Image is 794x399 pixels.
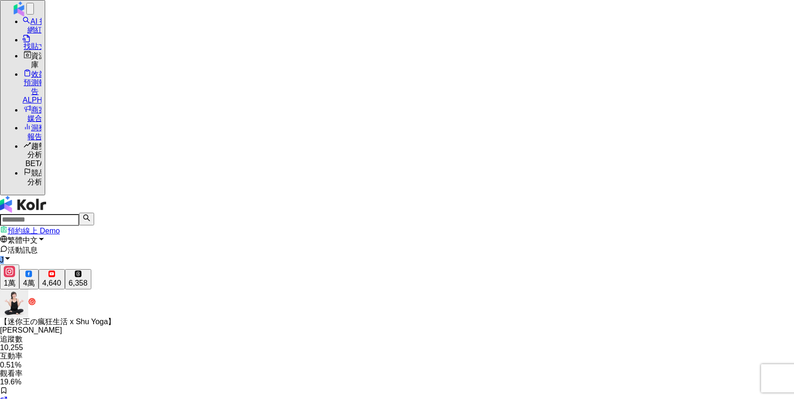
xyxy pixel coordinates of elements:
div: ALPHA [23,96,47,104]
span: 趨勢分析 [23,142,47,168]
span: rise [24,142,31,150]
span: AI 找網紅 [27,17,47,34]
div: 4,640 [42,279,61,287]
div: 6,358 [69,279,88,287]
a: 商案媒合 [24,106,46,122]
a: 效益預測報告ALPHA [23,70,47,105]
span: 繁體中文 [8,236,38,244]
img: logo icon [11,1,26,16]
div: 1萬 [4,279,16,287]
button: 4萬 [19,269,39,289]
a: 找貼文 [23,35,47,50]
span: 洞察報告 [27,124,46,140]
button: 6,358 [65,269,91,289]
span: 效益預測報告 [23,70,47,105]
a: searchAI 找網紅 [23,17,47,34]
span: 競品分析 [27,169,46,185]
span: 商案媒合 [27,106,46,122]
span: 資源庫 [31,52,46,68]
span: 找貼文 [24,42,46,50]
span: search [83,215,90,223]
a: 洞察報告 [24,124,46,140]
span: 活動訊息 [8,246,38,254]
span: search [23,17,30,25]
div: 4萬 [23,279,35,287]
button: 4,640 [39,269,65,289]
div: BETA [23,160,47,168]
